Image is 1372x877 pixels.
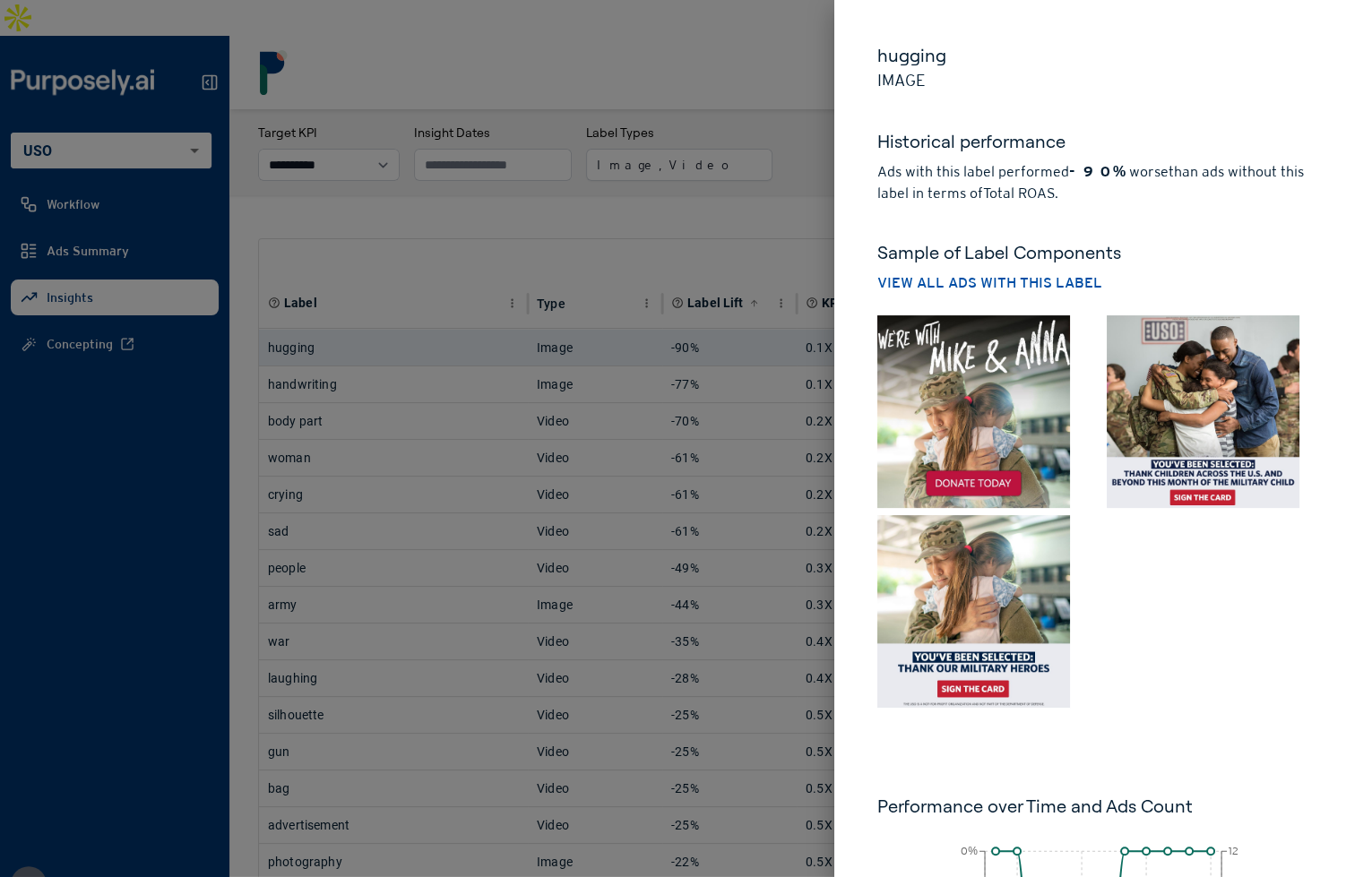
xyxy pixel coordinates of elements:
p: Ads with this label performed worse than ads without this label in terms of Total ROAS . [877,161,1329,204]
h6: Performance over Time and Ads Count [877,794,1329,819]
img: img08ee7143913ee22d649955a7acf4400d [1107,315,1299,508]
tspan: 0% [961,846,978,858]
h5: Historical performance [877,129,1329,161]
button: View all ads with this label [877,272,1102,294]
tspan: 12 [1229,846,1238,858]
img: imgb2b2a10302af9109319df7d7743a34b0 [877,315,1070,508]
img: img722c9be700d5eb04759b055a6f92c308 [877,515,1070,708]
strong: -90% [1069,163,1126,180]
p: Image [877,68,1329,93]
h5: Sample of Label Components [877,240,1329,265]
h5: hugging [877,43,1329,68]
